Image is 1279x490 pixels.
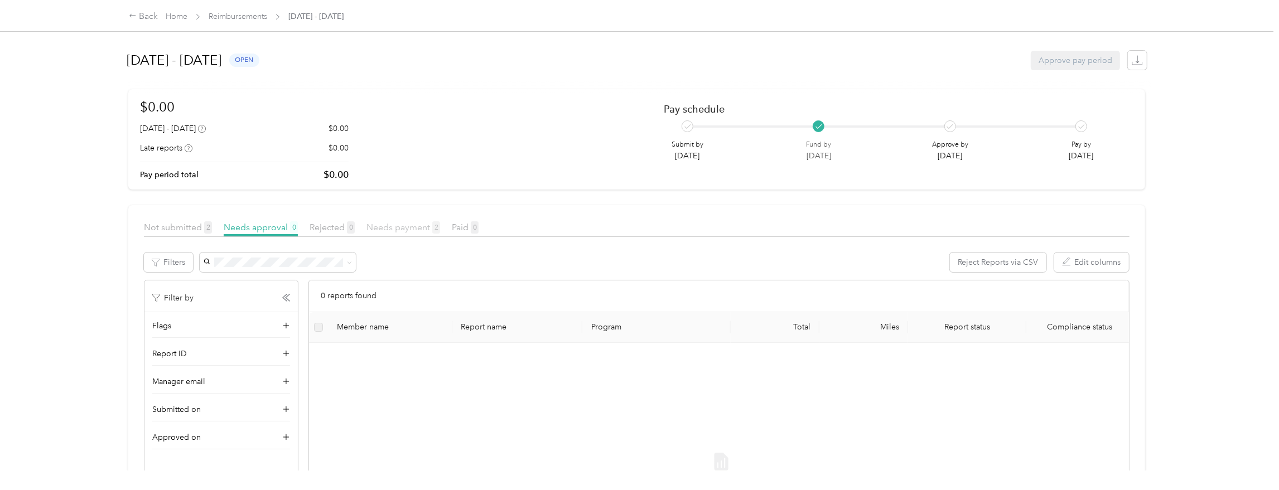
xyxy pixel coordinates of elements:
[452,222,479,232] span: Paid
[828,322,899,332] div: Miles
[1035,322,1124,332] span: Compliance status
[140,123,206,134] div: [DATE] - [DATE]
[950,253,1046,272] button: Reject Reports via CSV
[1069,140,1094,150] p: Pay by
[740,322,810,332] div: Total
[166,12,187,21] a: Home
[1054,253,1129,272] button: Edit columns
[152,348,187,360] span: Report ID
[672,140,703,150] p: Submit by
[152,292,194,304] p: Filter by
[309,280,1129,312] div: 0 reports found
[366,222,440,232] span: Needs payment
[1069,150,1094,162] p: [DATE]
[144,253,193,272] button: Filters
[127,47,221,74] h1: [DATE] - [DATE]
[806,140,831,150] p: Fund by
[152,404,201,415] span: Submitted on
[347,221,355,234] span: 0
[1217,428,1279,490] iframe: Everlance-gr Chat Button Frame
[582,312,730,343] th: Program
[204,221,212,234] span: 2
[452,312,583,343] th: Report name
[224,222,298,232] span: Needs approval
[290,221,298,234] span: 0
[152,431,201,443] span: Approved on
[932,140,968,150] p: Approve by
[432,221,440,234] span: 2
[337,322,443,332] div: Member name
[129,10,158,23] div: Back
[672,150,703,162] p: [DATE]
[324,168,349,182] p: $0.00
[329,142,349,154] p: $0.00
[152,320,171,332] span: Flags
[329,123,349,134] p: $0.00
[288,11,344,22] span: [DATE] - [DATE]
[664,103,1114,115] h2: Pay schedule
[806,150,831,162] p: [DATE]
[328,312,452,343] th: Member name
[917,322,1017,332] span: Report status
[144,222,212,232] span: Not submitted
[209,12,267,21] a: Reimbursements
[310,222,355,232] span: Rejected
[471,221,479,234] span: 0
[152,376,205,387] span: Manager email
[140,97,349,117] h1: $0.00
[140,169,199,181] p: Pay period total
[229,54,259,66] span: open
[140,142,192,154] div: Late reports
[932,150,968,162] p: [DATE]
